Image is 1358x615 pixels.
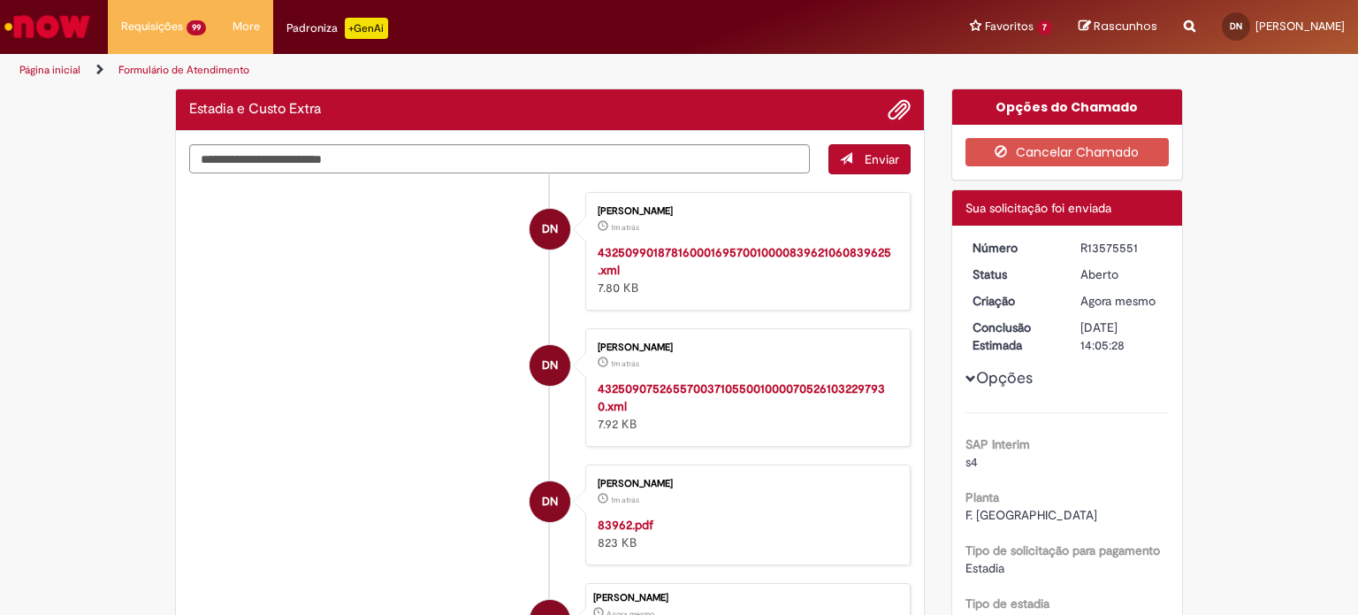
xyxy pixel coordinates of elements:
[1230,20,1242,32] span: DN
[959,239,1068,257] dt: Número
[542,208,558,250] span: DN
[530,481,570,522] div: Daiani Nascimento
[233,18,260,35] span: More
[1037,20,1052,35] span: 7
[1080,239,1163,257] div: R13575551
[1080,265,1163,283] div: Aberto
[611,222,639,233] span: 1m atrás
[189,144,810,174] textarea: Digite sua mensagem aqui...
[965,138,1170,166] button: Cancelar Chamado
[888,98,911,121] button: Adicionar anexos
[286,18,388,39] div: Padroniza
[598,381,885,414] a: 43250907526557003710550010000705261032297930.xml
[13,54,892,87] ul: Trilhas de página
[611,495,639,505] time: 29/09/2025 10:04:22
[1255,19,1345,34] span: [PERSON_NAME]
[965,436,1030,452] b: SAP Interim
[530,345,570,386] div: Daiani Nascimento
[121,18,183,35] span: Requisições
[1080,293,1156,309] time: 29/09/2025 10:05:24
[118,63,249,77] a: Formulário de Atendimento
[598,516,892,551] div: 823 KB
[2,9,93,44] img: ServiceNow
[965,596,1049,611] b: Tipo de estadia
[542,480,558,523] span: DN
[187,20,206,35] span: 99
[1080,319,1163,354] div: [DATE] 14:05:28
[1094,18,1157,35] span: Rascunhos
[598,380,892,433] div: 7.92 KB
[865,151,899,167] span: Enviar
[542,344,558,387] span: DN
[611,358,639,369] time: 29/09/2025 10:04:37
[1080,293,1156,309] span: Agora mesmo
[598,244,891,278] a: 43250990187816000169570010000839621060839625.xml
[965,489,999,505] b: Planta
[965,454,978,470] span: s4
[530,209,570,250] div: Daiani Nascimento
[189,102,321,118] h2: Estadia e Custo Extra Histórico de tíquete
[1080,292,1163,310] div: 29/09/2025 10:05:24
[598,517,653,533] a: 83962.pdf
[965,542,1160,558] b: Tipo de solicitação para pagamento
[952,89,1183,125] div: Opções do Chamado
[959,319,1068,354] dt: Conclusão Estimada
[345,18,388,39] p: +GenAi
[598,243,892,296] div: 7.80 KB
[19,63,80,77] a: Página inicial
[611,358,639,369] span: 1m atrás
[593,593,901,603] div: [PERSON_NAME]
[598,206,892,217] div: [PERSON_NAME]
[959,292,1068,310] dt: Criação
[965,507,1097,523] span: F. [GEOGRAPHIC_DATA]
[828,144,911,174] button: Enviar
[959,265,1068,283] dt: Status
[985,18,1034,35] span: Favoritos
[611,495,639,505] span: 1m atrás
[598,479,892,489] div: [PERSON_NAME]
[611,222,639,233] time: 29/09/2025 10:04:40
[965,560,1004,576] span: Estadia
[965,200,1111,216] span: Sua solicitação foi enviada
[1079,19,1157,35] a: Rascunhos
[598,342,892,353] div: [PERSON_NAME]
